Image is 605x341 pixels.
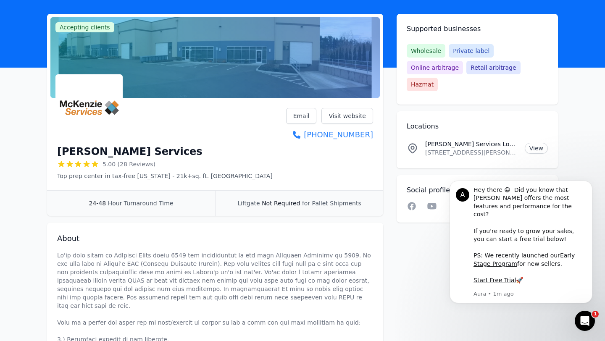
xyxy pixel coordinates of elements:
h2: About [57,233,373,244]
span: 5.00 (28 Reviews) [103,160,155,168]
span: Retail arbitrage [466,61,520,74]
a: Visit website [321,108,373,124]
span: 24-48 [89,200,106,207]
h2: Social profiles [407,185,548,195]
span: Hour Turnaround Time [108,200,174,207]
span: Accepting clients [55,22,114,32]
img: McKenzie Services [57,76,121,140]
h2: Locations [407,121,548,131]
a: [PHONE_NUMBER] [286,129,373,141]
p: [STREET_ADDRESS][PERSON_NAME] [425,148,518,157]
span: 1 [592,311,599,317]
span: Not Required [262,200,300,207]
span: Liftgate [237,200,260,207]
p: Top prep center in tax-free [US_STATE] - 21k+sq. ft. [GEOGRAPHIC_DATA] [57,172,273,180]
p: [PERSON_NAME] Services Location [425,140,518,148]
a: View [525,143,548,154]
span: Online arbitrage [407,61,463,74]
iframe: Intercom notifications message [437,176,605,318]
span: Private label [449,44,494,58]
h1: [PERSON_NAME] Services [57,145,203,158]
h2: Supported businesses [407,24,548,34]
span: Hazmat [407,78,438,91]
span: for Pallet Shipments [302,200,361,207]
iframe: Intercom live chat [575,311,595,331]
a: Email [286,108,317,124]
span: Wholesale [407,44,445,58]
